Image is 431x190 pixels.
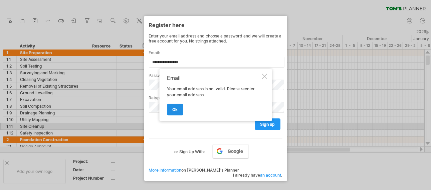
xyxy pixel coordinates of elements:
[233,173,282,178] span: I already have .
[149,19,282,31] div: Register here
[167,104,183,115] a: ok
[167,75,260,115] div: Your email address is not valid. Please reenter your email address.
[213,144,249,158] a: Google
[260,173,281,178] a: an account
[149,168,239,173] span: on [PERSON_NAME]'s Planner
[172,107,178,112] span: ok
[255,118,280,130] a: sign up
[149,33,282,43] div: Enter your email address and choose a password and we will create a free account for you. No stri...
[149,73,282,78] label: Password:
[174,144,205,156] label: or Sign Up With:
[228,149,243,154] span: Google
[167,75,260,81] div: Email
[149,50,282,55] label: Email:
[149,95,282,100] label: Retype password:
[149,168,182,173] a: More information
[260,122,275,127] span: sign up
